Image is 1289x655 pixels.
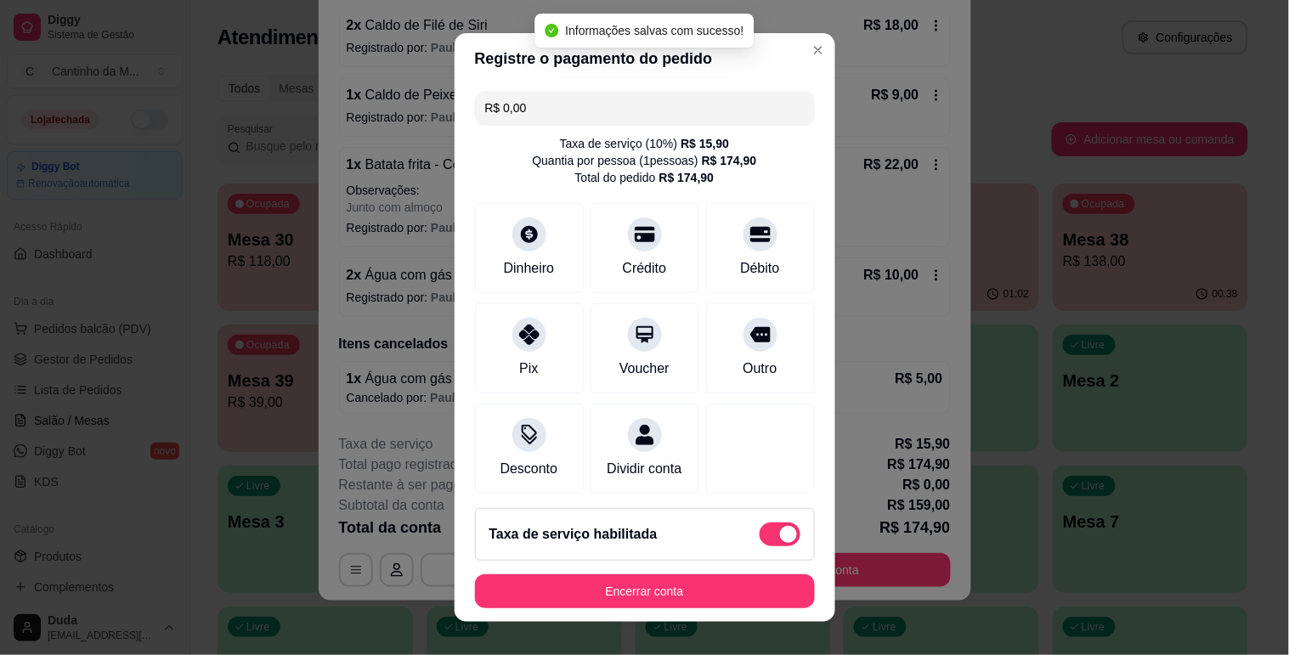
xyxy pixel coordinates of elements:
span: Informações salvas com sucesso! [565,24,743,37]
h2: Taxa de serviço habilitada [489,524,658,545]
div: Dinheiro [504,258,555,279]
div: Pix [519,359,538,379]
div: Crédito [623,258,667,279]
div: Quantia por pessoa ( 1 pessoas) [533,152,757,169]
div: Débito [740,258,779,279]
div: Taxa de serviço ( 10 %) [560,135,729,152]
span: check-circle [545,24,558,37]
div: R$ 174,90 [659,169,715,186]
div: Dividir conta [607,459,681,479]
div: Voucher [619,359,670,379]
div: R$ 174,90 [702,152,757,169]
div: Total do pedido [575,169,715,186]
header: Registre o pagamento do pedido [455,33,835,84]
input: Ex.: hambúrguer de cordeiro [485,91,805,125]
div: R$ 15,90 [681,135,729,152]
div: Outro [743,359,777,379]
button: Encerrar conta [475,574,815,608]
button: Close [805,37,832,64]
div: Desconto [500,459,558,479]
